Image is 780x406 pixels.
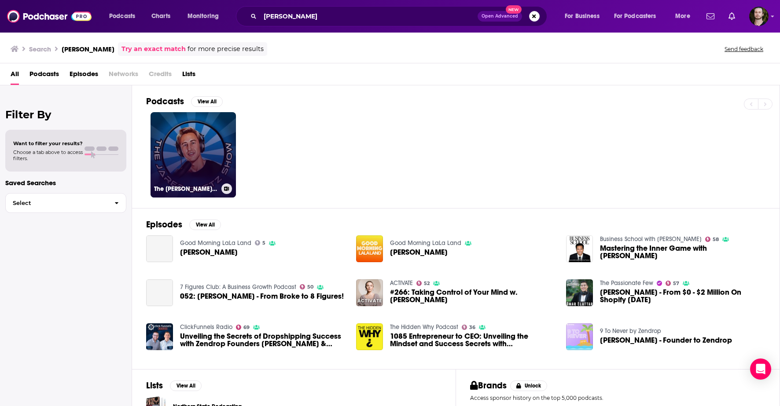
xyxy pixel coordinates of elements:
span: 58 [713,238,719,241]
a: PodcastsView All [146,96,223,107]
a: Jared Goetz - From $0 - $2 Million On Shopify In 60 Days [600,289,765,304]
p: Access sponsor history on the top 5,000 podcasts. [470,395,765,401]
a: Jared Goetz [146,235,173,262]
button: open menu [103,9,147,23]
a: Jared Goetz [180,249,238,256]
span: Credits [149,67,172,85]
a: Unveiling the Secrets of Dropshipping Success with Zendrop Founders Jared Goetz & Brad Loeffler -... [180,333,346,347]
img: Jared Goetz - Founder to Zendrop [566,323,593,350]
img: Podchaser - Follow, Share and Rate Podcasts [7,8,92,25]
h3: The [PERSON_NAME] Show [154,185,218,193]
span: For Business [565,10,600,22]
a: Show notifications dropdown [725,9,739,24]
a: Try an exact match [121,44,186,54]
span: For Podcasters [614,10,656,22]
img: Unveiling the Secrets of Dropshipping Success with Zendrop Founders Jared Goetz & Brad Loeffler -... [146,323,173,350]
h2: Episodes [146,219,182,230]
a: Show notifications dropdown [703,9,718,24]
a: 50 [300,284,314,289]
span: Open Advanced [482,14,518,18]
a: Jared Goetz [390,249,448,256]
span: 69 [243,326,250,329]
a: Mastering the Inner Game with Jared Goetz [600,245,765,260]
a: 052: JARED GOETZ - From Broke to 8 Figures! [180,293,344,300]
img: 1085 Entrepreneur to CEO: Unveiling the Mindset and Success Secrets with Jared Goetz [356,323,383,350]
img: Jared Goetz - From $0 - $2 Million On Shopify In 60 Days [566,279,593,306]
p: Saved Searches [5,179,126,187]
div: Search podcasts, credits, & more... [244,6,556,26]
div: Open Intercom Messenger [750,358,771,380]
a: 052: JARED GOETZ - From Broke to 8 Figures! [146,279,173,306]
span: [PERSON_NAME] [180,249,238,256]
span: 052: [PERSON_NAME] - From Broke to 8 Figures! [180,293,344,300]
input: Search podcasts, credits, & more... [260,9,478,23]
span: [PERSON_NAME] - Founder to Zendrop [600,337,732,344]
button: Unlock [510,380,548,391]
a: Jared Goetz - Founder to Zendrop [600,337,732,344]
a: The Hidden Why Podcast [390,323,458,331]
span: Choose a tab above to access filters. [13,149,83,161]
span: Mastering the Inner Game with [PERSON_NAME] [600,245,765,260]
a: Lists [182,67,195,85]
a: Good Morning LaLa Land [390,239,461,247]
button: Show profile menu [749,7,769,26]
h2: Lists [146,380,163,391]
span: 1085 Entrepreneur to CEO: Unveiling the Mindset and Success Secrets with [PERSON_NAME] [390,333,556,347]
span: #266: Taking Control of Your Mind w. [PERSON_NAME] [390,289,556,304]
span: Podcasts [109,10,135,22]
a: ClickFunnels Radio [180,323,232,331]
span: New [506,5,522,14]
span: 50 [307,285,313,289]
a: 69 [236,325,250,330]
span: 52 [424,282,430,285]
a: 9 To Never by Zendrop [600,327,661,335]
span: [PERSON_NAME] - From $0 - $2 Million On Shopify [DATE] [600,289,765,304]
a: The [PERSON_NAME] Show [151,112,236,198]
button: open menu [608,9,669,23]
a: Charts [146,9,176,23]
span: Unveiling the Secrets of Dropshipping Success with Zendrop Founders [PERSON_NAME] & [PERSON_NAME]... [180,333,346,347]
img: #266: Taking Control of Your Mind w. Jared Goetz [356,279,383,306]
span: Monitoring [188,10,219,22]
a: Mastering the Inner Game with Jared Goetz [566,235,593,262]
button: Send feedback [722,45,766,53]
span: More [675,10,690,22]
button: View All [170,380,202,391]
a: EpisodesView All [146,219,221,230]
h2: Brands [470,380,507,391]
a: #266: Taking Control of Your Mind w. Jared Goetz [390,289,556,304]
span: Logged in as OutlierAudio [749,7,769,26]
h2: Filter By [5,108,126,121]
button: open menu [559,9,611,23]
button: View All [189,219,221,230]
a: 5 [255,240,266,245]
h3: Search [29,45,51,53]
a: 52 [416,281,430,286]
a: Good Morning LaLa Land [180,239,251,247]
a: All [11,67,19,85]
a: Episodes [70,67,98,85]
span: Select [6,200,107,206]
a: ACTIVATE [390,279,413,287]
button: open menu [181,9,230,23]
a: 58 [705,237,719,242]
h2: Podcasts [146,96,184,107]
button: Select [5,193,126,213]
button: View All [191,96,223,107]
a: ListsView All [146,380,202,391]
span: Charts [151,10,170,22]
img: Jared Goetz [356,235,383,262]
button: open menu [669,9,701,23]
span: for more precise results [188,44,264,54]
a: 57 [666,281,680,286]
a: Podcasts [29,67,59,85]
